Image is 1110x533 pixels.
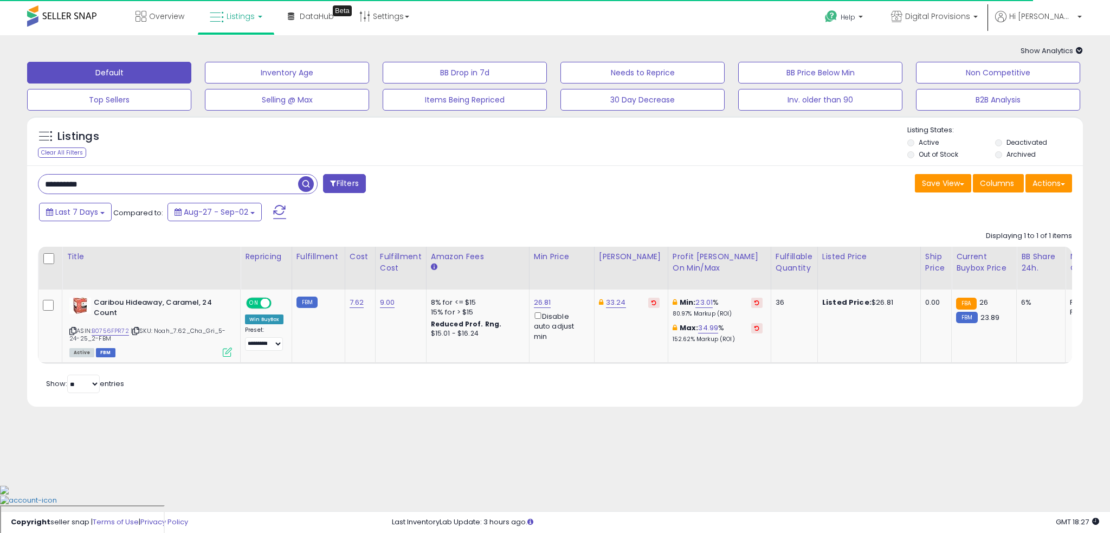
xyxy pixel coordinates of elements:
[431,251,525,262] div: Amazon Fees
[606,297,626,308] a: 33.24
[980,312,1000,323] span: 23.89
[824,10,838,23] i: Get Help
[270,299,287,308] span: OFF
[296,297,318,308] small: FBM
[245,314,283,324] div: Win BuyBox
[738,89,902,111] button: Inv. older than 90
[296,251,340,262] div: Fulfillment
[1070,307,1106,317] div: FBM: 17
[979,297,988,307] span: 26
[46,378,124,389] span: Show: entries
[39,203,112,221] button: Last 7 Days
[822,297,872,307] b: Listed Price:
[96,348,115,357] span: FBM
[1021,298,1057,307] div: 6%
[92,326,129,336] a: B0756FPR72
[27,62,191,84] button: Default
[1025,174,1072,192] button: Actions
[69,298,232,356] div: ASIN:
[323,174,365,193] button: Filters
[668,247,771,290] th: The percentage added to the cost of goods (COGS) that forms the calculator for Min & Max prices.
[919,138,939,147] label: Active
[995,11,1082,35] a: Hi [PERSON_NAME]
[247,299,261,308] span: ON
[57,129,99,144] h5: Listings
[300,11,334,22] span: DataHub
[695,297,713,308] a: 23.01
[916,62,1080,84] button: Non Competitive
[673,310,763,318] p: 80.97% Markup (ROI)
[113,208,163,218] span: Compared to:
[560,89,725,111] button: 30 Day Decrease
[925,251,947,274] div: Ship Price
[673,323,763,343] div: %
[1021,251,1061,274] div: BB Share 24h.
[560,62,725,84] button: Needs to Reprice
[980,178,1014,189] span: Columns
[333,5,352,16] div: Tooltip anchor
[350,297,364,308] a: 7.62
[905,11,970,22] span: Digital Provisions
[205,89,369,111] button: Selling @ Max
[55,207,98,217] span: Last 7 Days
[431,262,437,272] small: Amazon Fees.
[919,150,958,159] label: Out of Stock
[956,251,1012,274] div: Current Buybox Price
[534,310,586,342] div: Disable auto adjust min
[69,326,226,343] span: | SKU: Noah_7.62_Cha_Gri_5-24-25_2-FBM
[1021,46,1083,56] span: Show Analytics
[1006,150,1036,159] label: Archived
[822,251,916,262] div: Listed Price
[738,62,902,84] button: BB Price Below Min
[1070,298,1106,307] div: FBA: 2
[67,251,236,262] div: Title
[776,251,813,274] div: Fulfillable Quantity
[956,298,976,310] small: FBA
[383,89,547,111] button: Items Being Repriced
[167,203,262,221] button: Aug-27 - Sep-02
[1009,11,1074,22] span: Hi [PERSON_NAME]
[680,297,696,307] b: Min:
[27,89,191,111] button: Top Sellers
[431,329,521,338] div: $15.01 - $16.24
[925,298,943,307] div: 0.00
[431,307,521,317] div: 15% for > $15
[816,2,874,35] a: Help
[698,323,718,333] a: 34.99
[38,147,86,158] div: Clear All Filters
[534,251,590,262] div: Min Price
[956,312,977,323] small: FBM
[1070,251,1109,274] div: Num of Comp.
[673,251,766,274] div: Profit [PERSON_NAME] on Min/Max
[973,174,1024,192] button: Columns
[822,298,912,307] div: $26.81
[94,298,225,320] b: Caribou Hideaway, Caramel, 24 Count
[673,298,763,318] div: %
[916,89,1080,111] button: B2B Analysis
[431,298,521,307] div: 8% for <= $15
[380,251,422,274] div: Fulfillment Cost
[205,62,369,84] button: Inventory Age
[907,125,1083,136] p: Listing States:
[245,326,283,351] div: Preset:
[915,174,971,192] button: Save View
[350,251,371,262] div: Cost
[599,251,663,262] div: [PERSON_NAME]
[149,11,184,22] span: Overview
[1006,138,1047,147] label: Deactivated
[776,298,809,307] div: 36
[534,297,551,308] a: 26.81
[69,298,91,314] img: 41GxgcyKDSL._SL40_.jpg
[380,297,395,308] a: 9.00
[680,323,699,333] b: Max:
[673,336,763,343] p: 152.62% Markup (ROI)
[227,11,255,22] span: Listings
[69,348,94,357] span: All listings currently available for purchase on Amazon
[986,231,1072,241] div: Displaying 1 to 1 of 1 items
[431,319,502,329] b: Reduced Prof. Rng.
[383,62,547,84] button: BB Drop in 7d
[184,207,248,217] span: Aug-27 - Sep-02
[841,12,855,22] span: Help
[245,251,287,262] div: Repricing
